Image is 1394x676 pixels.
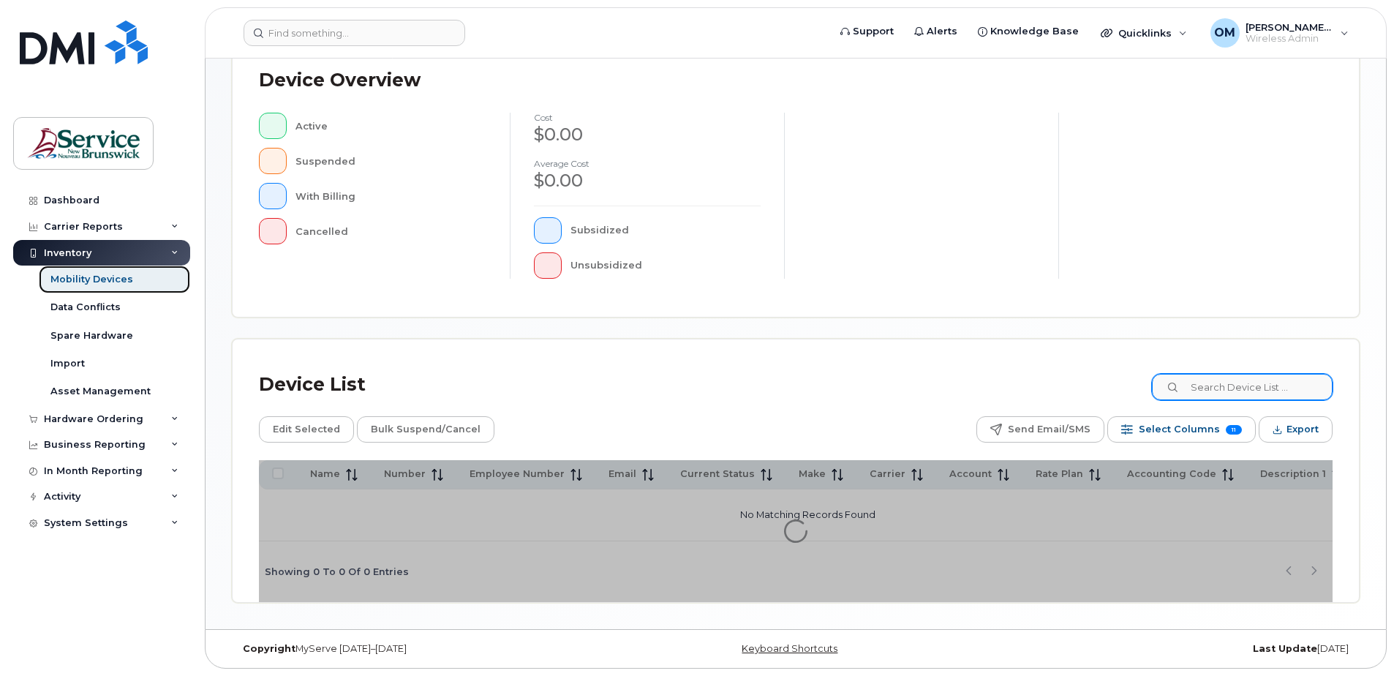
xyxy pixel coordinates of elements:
span: Quicklinks [1118,27,1172,39]
div: [DATE] [984,643,1360,655]
span: Bulk Suspend/Cancel [371,418,481,440]
div: Active [295,113,487,139]
div: Device Overview [259,61,421,99]
div: With Billing [295,183,487,209]
span: [PERSON_NAME] (DNRED/MRNDE-DAAF/MAAP) [1246,21,1333,33]
div: $0.00 [534,122,761,147]
span: Wireless Admin [1246,33,1333,45]
span: OM [1214,24,1235,42]
div: Quicklinks [1090,18,1197,48]
div: Subsidized [570,217,761,244]
a: Support [830,17,904,46]
button: Bulk Suspend/Cancel [357,416,494,443]
input: Search Device List ... [1152,374,1333,400]
h4: Average cost [534,159,761,168]
button: Edit Selected [259,416,354,443]
span: Export [1286,418,1319,440]
a: Alerts [904,17,968,46]
strong: Copyright [243,643,295,654]
div: Suspended [295,148,487,174]
span: Support [853,24,894,39]
div: Unsubsidized [570,252,761,279]
a: Knowledge Base [968,17,1089,46]
button: Send Email/SMS [976,416,1104,443]
div: MyServe [DATE]–[DATE] [232,643,608,655]
div: Oliveira, Michael (DNRED/MRNDE-DAAF/MAAP) [1200,18,1359,48]
span: Send Email/SMS [1008,418,1090,440]
span: Select Columns [1139,418,1220,440]
button: Select Columns 11 [1107,416,1256,443]
h4: cost [534,113,761,122]
span: Alerts [927,24,957,39]
div: Device List [259,366,366,404]
div: Cancelled [295,218,487,244]
input: Find something... [244,20,465,46]
div: $0.00 [534,168,761,193]
span: Knowledge Base [990,24,1079,39]
a: Keyboard Shortcuts [742,643,837,654]
strong: Last Update [1253,643,1317,654]
span: 11 [1226,425,1242,435]
button: Export [1259,416,1333,443]
span: Edit Selected [273,418,340,440]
